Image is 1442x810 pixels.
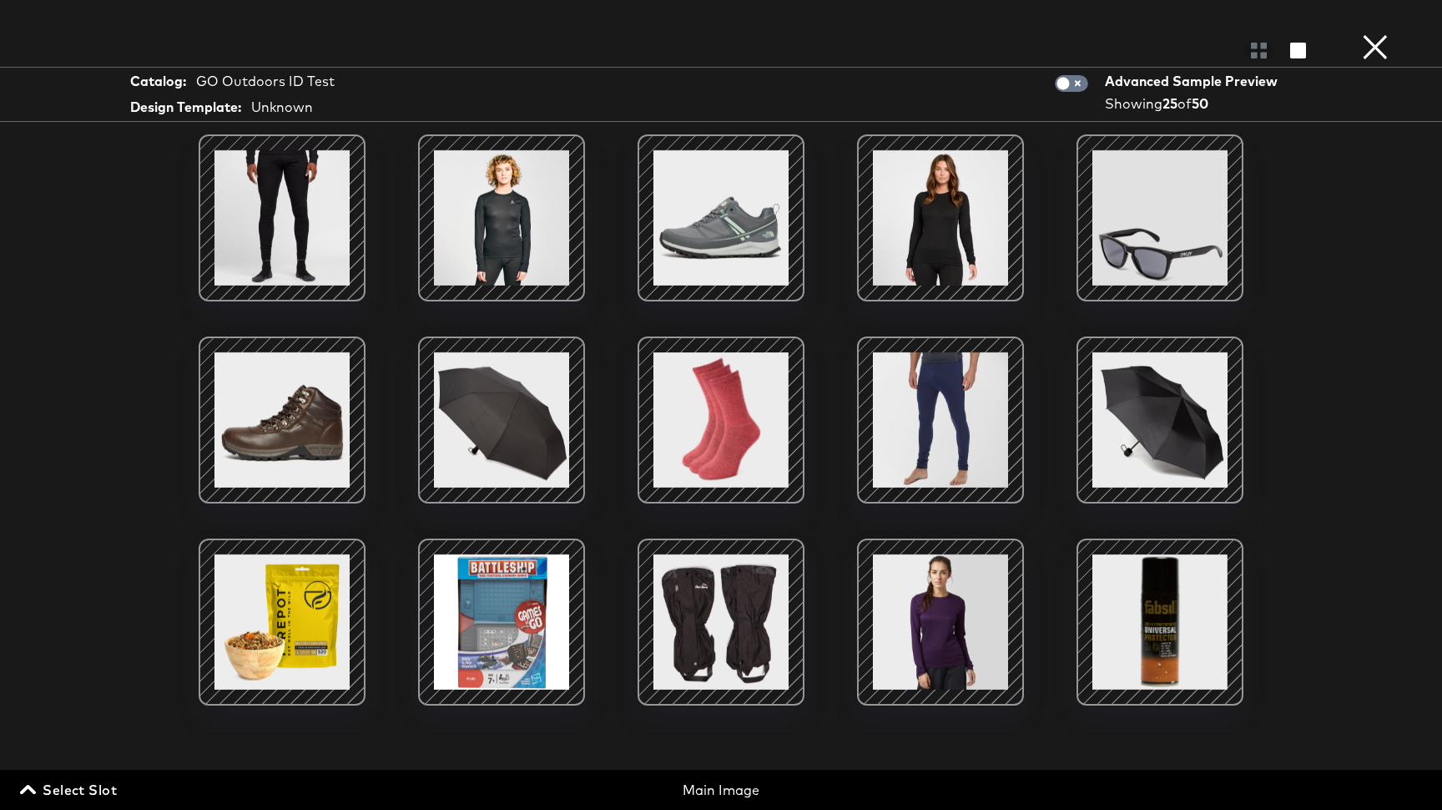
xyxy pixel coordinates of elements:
div: GO Outdoors ID Test [196,72,335,91]
strong: Catalog: [130,72,186,91]
strong: Design Template: [130,98,241,117]
div: Unknown [251,98,313,117]
div: Advanced Sample Preview [1105,72,1283,91]
button: Select Slot [17,778,124,802]
span: Select Slot [23,778,117,802]
strong: 50 [1192,95,1208,112]
div: Showing of [1105,94,1283,114]
strong: 25 [1162,95,1177,112]
div: Main Image [491,781,952,800]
